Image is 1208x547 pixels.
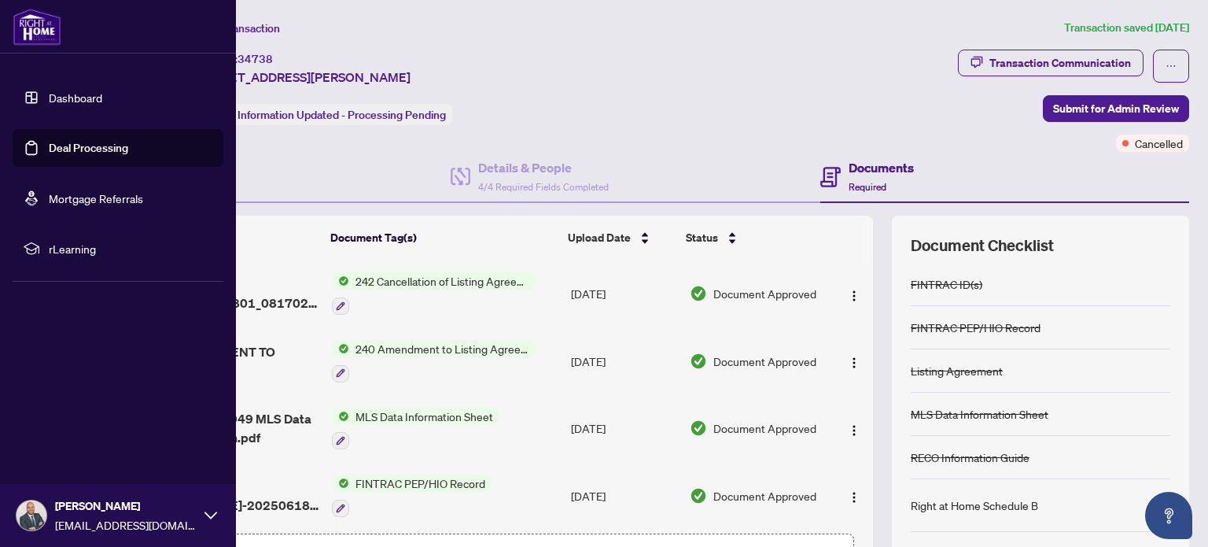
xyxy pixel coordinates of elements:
a: Dashboard [49,91,102,105]
button: Transaction Communication [958,50,1144,76]
div: RECO Information Guide [911,449,1029,466]
img: Logo [848,424,860,437]
button: Submit for Admin Review [1043,95,1189,122]
span: Information Updated - Processing Pending [238,108,446,122]
span: Required [849,181,886,193]
span: rLearning [49,240,212,257]
span: Document Approved [713,487,816,504]
img: Document Status [690,487,707,504]
td: [DATE] [565,260,683,327]
h4: Documents [849,158,914,177]
div: Right at Home Schedule B [911,497,1038,514]
th: Upload Date [562,216,679,260]
span: 242 Cancellation of Listing Agreement - Authority to Offer for Sale [349,272,536,290]
img: Logo [848,290,860,302]
div: FINTRAC ID(s) [911,275,982,293]
span: Document Approved [713,285,816,302]
th: Document Tag(s) [324,216,562,260]
span: Submit for Admin Review [1053,96,1179,121]
button: Status Icon242 Cancellation of Listing Agreement - Authority to Offer for Sale [332,272,536,315]
a: Mortgage Referrals [49,191,143,205]
img: Logo [848,491,860,504]
img: logo [13,8,61,46]
img: Status Icon [332,272,349,290]
span: [PERSON_NAME] [55,497,197,515]
span: [STREET_ADDRESS][PERSON_NAME] [195,68,411,87]
img: Document Status [690,285,707,302]
span: 34738 [238,52,273,66]
article: Transaction saved [DATE] [1064,19,1189,37]
img: Logo [848,357,860,369]
div: FINTRAC PEP/HIO Record [911,319,1040,336]
span: Document Approved [713,353,816,370]
div: Status: [195,104,452,125]
td: [DATE] [565,327,683,395]
h4: Details & People [478,158,609,177]
span: [EMAIL_ADDRESS][DOMAIN_NAME] [55,516,197,534]
img: Document Status [690,419,707,437]
span: Document Approved [713,419,816,437]
img: Document Status [690,353,707,370]
div: MLS Data Information Sheet [911,405,1048,423]
button: Open asap [1145,492,1192,539]
button: Logo [842,281,867,306]
span: Status [686,229,718,246]
span: FINTRAC PEP/HIO Record [349,475,492,492]
button: Status Icon240 Amendment to Listing Agreement - Authority to Offer for Sale Price Change/Extensio... [332,340,536,383]
a: Deal Processing [49,141,128,155]
td: [DATE] [565,462,683,530]
button: Logo [842,416,867,441]
span: 4/4 Required Fields Completed [478,181,609,193]
span: MLS Data Information Sheet [349,408,499,425]
img: Status Icon [332,340,349,357]
span: ellipsis [1166,61,1177,72]
img: Status Icon [332,475,349,492]
th: Status [679,216,827,260]
div: Transaction Communication [989,50,1131,76]
span: Document Checklist [911,235,1054,257]
span: View Transaction [196,21,280,35]
div: Listing Agreement [911,362,1003,379]
button: Status IconMLS Data Information Sheet [332,408,499,450]
img: Status Icon [332,408,349,425]
button: Logo [842,483,867,508]
button: Logo [842,349,867,374]
button: Status IconFINTRAC PEP/HIO Record [332,475,492,517]
img: Profile Icon [17,501,46,530]
span: Cancelled [1135,135,1183,152]
td: [DATE] [565,395,683,463]
span: Upload Date [568,229,631,246]
span: 240 Amendment to Listing Agreement - Authority to Offer for Sale Price Change/Extension/Amendment(s) [349,340,536,357]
